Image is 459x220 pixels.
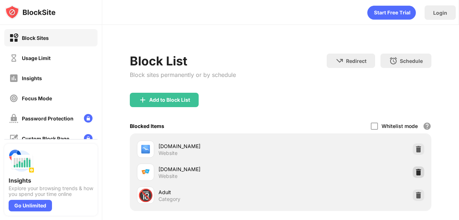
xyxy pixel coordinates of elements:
[84,114,93,123] img: lock-menu.svg
[138,188,153,203] div: 🔞
[9,114,18,123] img: password-protection-off.svg
[84,134,93,143] img: lock-menu.svg
[130,123,164,129] div: Blocked Items
[22,35,49,41] div: Block Sites
[367,5,416,20] div: animation
[158,142,281,150] div: [DOMAIN_NAME]
[9,148,34,174] img: push-insights.svg
[5,5,56,19] img: logo-blocksite.svg
[400,58,423,64] div: Schedule
[9,134,18,143] img: customize-block-page-off.svg
[9,33,18,42] img: block-on.svg
[22,115,74,122] div: Password Protection
[346,58,366,64] div: Redirect
[22,95,52,101] div: Focus Mode
[9,54,18,63] img: time-usage-off.svg
[141,168,150,177] img: favicons
[141,145,150,153] img: favicons
[9,94,18,103] img: focus-off.svg
[9,200,52,211] div: Go Unlimited
[9,74,18,83] img: insights-off.svg
[130,71,236,78] div: Block sites permanently or by schedule
[382,123,418,129] div: Whitelist mode
[22,75,42,81] div: Insights
[9,177,93,184] div: Insights
[9,185,93,197] div: Explore your browsing trends & how you spend your time online
[158,188,281,196] div: Adult
[158,165,281,173] div: [DOMAIN_NAME]
[158,150,178,156] div: Website
[158,173,178,179] div: Website
[158,196,180,202] div: Category
[149,97,190,103] div: Add to Block List
[130,54,236,68] div: Block List
[22,136,69,142] div: Custom Block Page
[22,55,51,61] div: Usage Limit
[433,10,447,16] div: Login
